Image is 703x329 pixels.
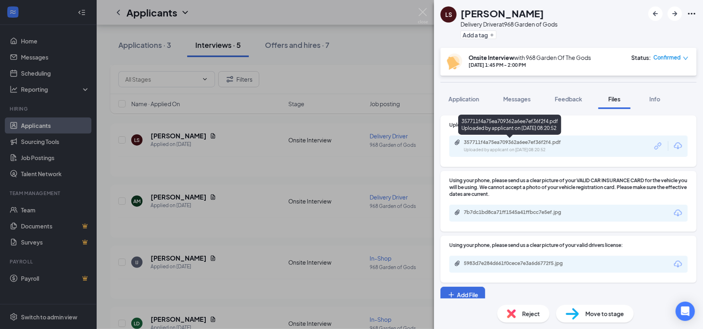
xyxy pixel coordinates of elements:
a: Paperclip5983d7e284d661f0cece7e3a6d6772f5.jpg [454,260,585,268]
b: Onsite Interview [469,54,514,61]
span: Messages [503,95,531,103]
svg: Link [653,141,664,151]
a: Paperclip357711f4a75ea709362a6ee7ef36f2f4.pdfUploaded by applicant on [DATE] 08:20:52 [454,139,585,153]
svg: Plus [490,33,494,37]
button: PlusAdd a tag [461,31,496,39]
div: 357711f4a75ea709362a6ee7ef36f2f4.pdf Uploaded by applicant on [DATE] 08:20:52 [458,115,561,135]
span: Reject [522,309,540,318]
svg: Download [673,141,683,151]
span: Files [608,95,620,103]
svg: Download [673,259,683,269]
div: 357711f4a75ea709362a6ee7ef36f2f4.pdf [464,139,577,146]
div: Uploaded by applicant on [DATE] 08:20:52 [464,147,585,153]
div: with 968 Garden Of The Gods [469,53,591,62]
svg: Paperclip [454,260,461,267]
div: Delivery Driver at 968 Garden of Gods [461,20,558,28]
div: LS [445,10,452,19]
svg: Paperclip [454,139,461,146]
a: Paperclip7b7dc1bd8ca71ff1545a41ffbcc7e5ef.jpg [454,209,585,217]
span: down [683,56,689,61]
svg: Plus [447,291,455,299]
div: Open Intercom Messenger [676,302,695,321]
span: Feedback [555,95,582,103]
button: Add FilePlus [440,287,485,303]
svg: Paperclip [454,209,461,216]
svg: Download [673,208,683,218]
div: Status : [631,53,651,62]
div: 7b7dc1bd8ca71ff1545a41ffbcc7e5ef.jpg [464,209,577,216]
div: [DATE] 1:45 PM - 2:00 PM [469,62,591,68]
button: ArrowLeftNew [648,6,663,21]
span: Application [449,95,479,103]
span: Info [649,95,660,103]
span: Move to stage [585,309,624,318]
h1: [PERSON_NAME] [461,6,544,20]
div: 5983d7e284d661f0cece7e3a6d6772f5.jpg [464,260,577,267]
svg: ArrowLeftNew [651,9,660,19]
svg: ArrowRight [670,9,680,19]
div: Using your phone, please send us a clear picture of your VALID CAR INSURANCE CARD for the vehicle... [449,177,688,197]
button: ArrowRight [668,6,682,21]
div: Upload Resume [449,121,688,128]
svg: Ellipses [687,9,697,19]
div: Using your phone, please send us a clear picture of your valid drivers license: [449,242,688,249]
span: Confirmed [653,53,681,62]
